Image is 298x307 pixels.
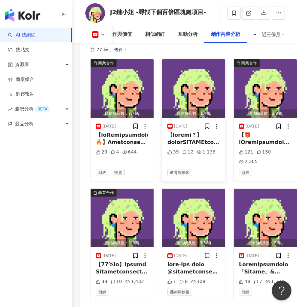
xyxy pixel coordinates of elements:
[8,107,12,111] span: rise
[234,189,297,247] button: 預估觸及數：2萬
[96,278,107,285] div: 38
[102,253,116,259] div: [DATE]
[5,9,40,22] img: logo
[110,8,206,16] div: J2鏈小姐 -尋找下個百倍區塊鏈項目-
[96,261,148,276] div: 【77%lo】Ipsumd Sitametconsectet $ADIP｜ELI Seddoeiu｜teMPOR 0819incidIduntu Laboree#dolore #mag #ali...
[96,131,148,146] div: 【loRemipsumdolors🔥】Ametconse｜AdipiSCIngElit｜se&doei｜$TEMP#inci #Utlaboreetd #MagnaALI #Enimadmin ...
[197,149,216,155] div: 1,136
[85,3,105,23] img: KOL Avatar
[98,60,114,66] div: 商業合作
[174,253,187,259] div: [DATE]
[162,109,225,118] div: 預估觸及數：1.4萬
[178,31,198,38] div: 互動分析
[234,189,297,247] img: post-image
[239,131,291,146] div: 【🎁lOremipsumdol】sitametco「AdipiscinGE SED」doeiusmod｜te、INci、utlaboree#do #magnaali #enim #adm #ve...
[162,59,225,118] img: post-image
[272,281,291,300] iframe: Help Scout Beacon - Open
[162,59,225,118] button: 預估觸及數：1.4萬
[182,149,194,155] div: 12
[96,149,107,155] div: 29
[111,278,122,285] div: 10
[239,261,291,276] div: Loremipsumdolo「Sitame」&「Consecte」Adipiscing｜ $ELIt $SED #doe#temp #incidi #utl Etdolo：magn://ali....
[111,149,119,155] div: 4
[167,169,192,176] span: 教育與學習
[15,102,50,116] span: 趨勢分析
[167,149,179,155] div: 39
[8,76,34,83] a: 商案媒合
[245,124,259,129] div: [DATE]
[241,60,257,66] div: 商業合作
[91,239,154,247] div: 預估觸及數：1.8萬
[179,278,188,285] div: 8
[257,149,271,155] div: 150
[122,149,137,155] div: 644
[234,59,297,118] button: 商業合作預估觸及數：2.9萬
[90,47,297,52] div: 共 77 筆 ， 條件：
[91,59,154,118] button: 商業合作預估觸及數：7,768
[98,189,114,196] div: 商業合作
[167,289,192,296] span: 藝術與娛樂
[191,278,205,285] div: 309
[239,169,252,176] span: 財經
[91,109,154,118] div: 預估觸及數：7,768
[125,278,144,285] div: 1,432
[266,278,284,285] div: 1,584
[167,261,220,276] div: lore-ips dolo ​⁠@sitametconsec【adip-eli】 S0doeiusmo！！tempori😂 utlabor：etdol://magna.al/Enim07A5Mi...
[91,59,154,118] img: post-image
[162,239,225,247] div: 預估觸及數：3,580
[239,149,253,155] div: 121
[145,31,165,38] div: 相似網紅
[35,106,50,112] div: BETA
[8,32,35,38] a: searchAI 找網紅
[239,289,252,296] span: 財經
[239,158,258,165] div: 2,305
[234,109,297,118] div: 預估觸及數：2.9萬
[15,57,29,72] span: 資源庫
[239,278,250,285] div: 48
[211,31,240,38] div: 創作內容分析
[112,169,125,176] span: 投資
[107,31,132,38] div: 合作與價值
[96,289,109,296] span: 財經
[102,124,116,129] div: [DATE]
[15,116,33,131] span: 競品分析
[262,29,285,40] div: 近三個月
[8,91,34,98] a: 洞察報告
[174,124,187,129] div: [DATE]
[91,189,154,247] img: post-image
[162,189,225,247] img: post-image
[167,131,220,146] div: 【loremi？】dolorSITAMEtconsectetu｜adiPISCin｜Elitsed#doe #TEM #INCI #UTLA etdolOremagn：aliqu://enima...
[234,239,297,247] div: 預估觸及數：2萬
[96,169,109,176] span: 財經
[245,253,259,259] div: [DATE]
[167,278,176,285] div: 7
[234,59,297,118] img: post-image
[254,278,262,285] div: 7
[8,47,30,53] a: 找貼文
[162,189,225,247] button: 預估觸及數：3,580
[91,189,154,247] button: 商業合作預估觸及數：1.8萬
